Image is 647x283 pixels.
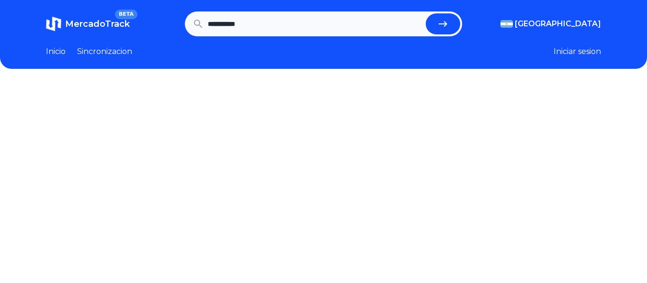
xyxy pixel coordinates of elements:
button: [GEOGRAPHIC_DATA] [500,18,601,30]
img: MercadoTrack [46,16,61,32]
a: Sincronizacion [77,46,132,57]
span: MercadoTrack [65,19,130,29]
a: Inicio [46,46,66,57]
img: Argentina [500,20,513,28]
button: Iniciar sesion [554,46,601,57]
span: [GEOGRAPHIC_DATA] [515,18,601,30]
span: BETA [115,10,137,19]
a: MercadoTrackBETA [46,16,130,32]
